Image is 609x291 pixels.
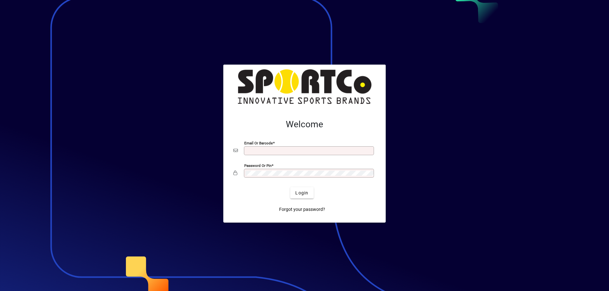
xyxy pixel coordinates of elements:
[244,163,272,168] mat-label: Password or Pin
[244,141,273,145] mat-label: Email or Barcode
[277,204,328,215] a: Forgot your password?
[233,119,376,130] h2: Welcome
[279,206,325,213] span: Forgot your password?
[295,190,308,196] span: Login
[290,187,313,199] button: Login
